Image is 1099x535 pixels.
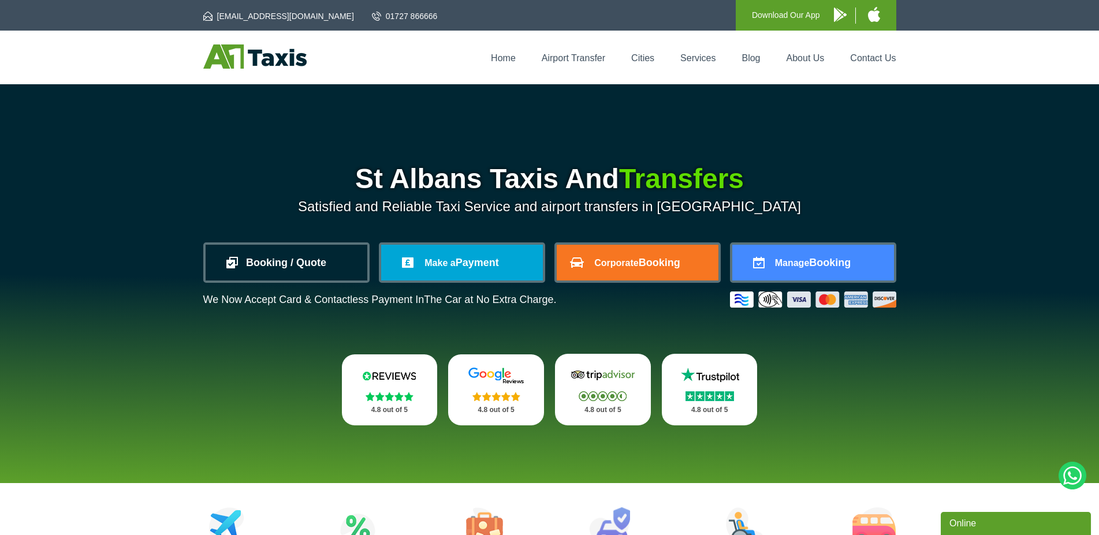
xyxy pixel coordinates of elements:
[424,258,455,268] span: Make a
[568,403,638,417] p: 4.8 out of 5
[448,354,544,425] a: Google Stars 4.8 out of 5
[619,163,744,194] span: Transfers
[206,245,367,280] a: Booking / Quote
[732,245,894,280] a: ManageBooking
[472,392,520,401] img: Stars
[868,7,880,22] img: A1 Taxis iPhone App
[579,391,627,401] img: Stars
[491,53,516,63] a: Home
[787,53,825,63] a: About Us
[555,354,651,425] a: Tripadvisor Stars 4.8 out of 5
[355,367,424,384] img: Reviews.io
[203,294,557,306] p: We Now Accept Card & Contactless Payment In
[461,403,531,417] p: 4.8 out of 5
[424,294,556,305] span: The Car at No Extra Charge.
[662,354,758,425] a: Trustpilot Stars 4.8 out of 5
[686,391,734,401] img: Stars
[372,10,438,22] a: 01727 866666
[461,367,531,384] img: Google
[342,354,438,425] a: Reviews.io Stars 4.8 out of 5
[366,392,413,401] img: Stars
[557,245,718,280] a: CorporateBooking
[381,245,543,280] a: Make aPayment
[742,53,760,63] a: Blog
[680,53,716,63] a: Services
[594,258,638,268] span: Corporate
[675,403,745,417] p: 4.8 out of 5
[730,291,896,308] img: Credit And Debit Cards
[542,53,605,63] a: Airport Transfer
[775,258,810,268] span: Manage
[203,44,307,69] img: A1 Taxis St Albans LTD
[834,8,847,22] img: A1 Taxis Android App
[675,366,744,384] img: Trustpilot
[355,403,425,417] p: 4.8 out of 5
[203,10,354,22] a: [EMAIL_ADDRESS][DOMAIN_NAME]
[752,8,820,23] p: Download Our App
[203,199,896,215] p: Satisfied and Reliable Taxi Service and airport transfers in [GEOGRAPHIC_DATA]
[203,165,896,193] h1: St Albans Taxis And
[568,366,638,384] img: Tripadvisor
[631,53,654,63] a: Cities
[941,510,1093,535] iframe: chat widget
[850,53,896,63] a: Contact Us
